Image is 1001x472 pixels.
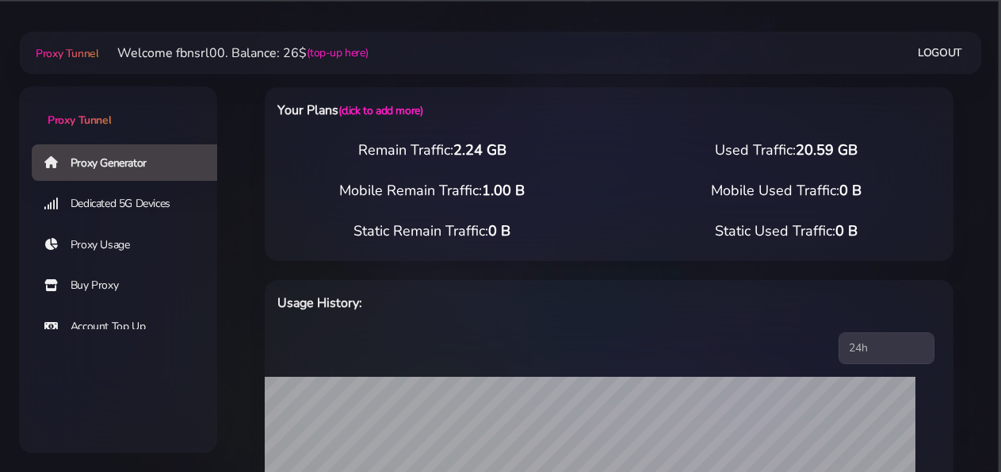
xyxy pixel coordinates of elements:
span: Proxy Tunnel [36,46,98,61]
div: Static Used Traffic: [609,221,964,242]
a: Proxy Tunnel [32,40,98,66]
li: Welcome fbnsrl00. Balance: 26$ [98,44,368,63]
div: Used Traffic: [609,140,964,161]
a: Proxy Usage [32,227,230,263]
a: Proxy Tunnel [19,86,217,129]
a: Dedicated 5G Devices [32,186,230,222]
span: 1.00 B [482,181,525,200]
a: Buy Proxy [32,267,230,304]
div: Remain Traffic: [255,140,609,161]
span: 0 B [488,221,510,240]
a: Account Top Up [32,309,230,345]
h6: Usage History: [277,293,656,313]
div: Mobile Used Traffic: [609,180,964,201]
span: 0 B [839,181,862,200]
span: 2.24 GB [453,140,506,159]
div: Static Remain Traffic: [255,221,609,242]
a: (click to add more) [338,103,422,118]
iframe: Webchat Widget [924,395,981,452]
span: Proxy Tunnel [48,113,111,128]
a: Logout [918,38,962,67]
div: Mobile Remain Traffic: [255,180,609,201]
a: (top-up here) [307,44,368,61]
span: 0 B [835,221,858,240]
span: 20.59 GB [796,140,858,159]
a: Proxy Generator [32,144,230,181]
h6: Your Plans [277,100,656,121]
